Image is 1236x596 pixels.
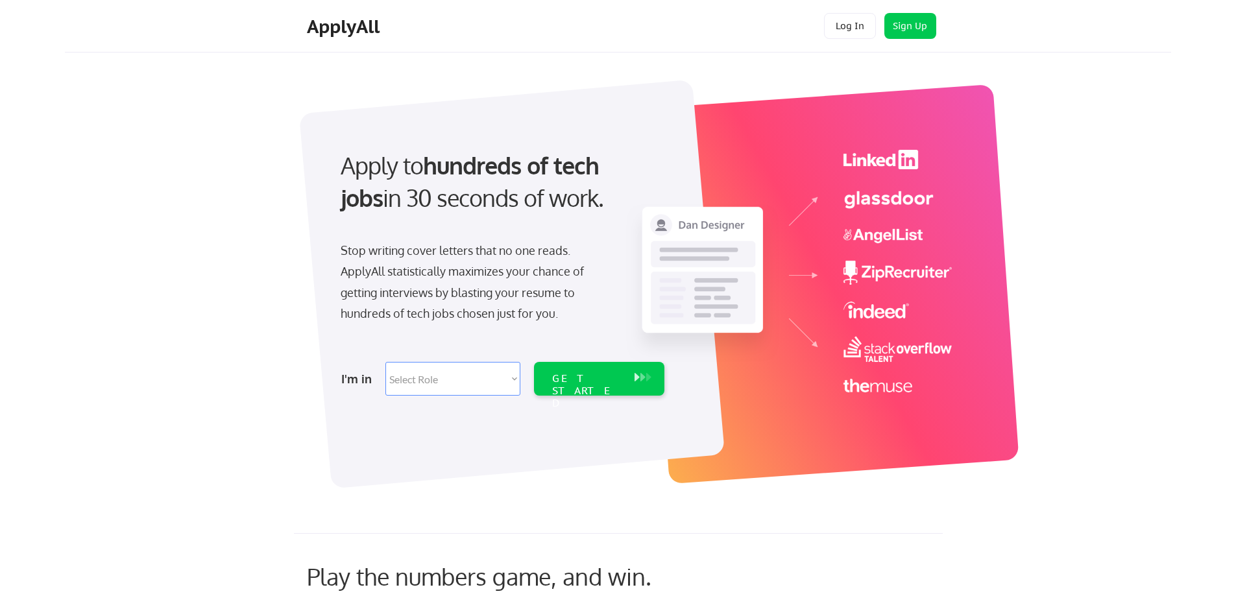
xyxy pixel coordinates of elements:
div: Stop writing cover letters that no one reads. ApplyAll statistically maximizes your chance of get... [341,240,607,324]
div: ApplyAll [307,16,383,38]
div: I'm in [341,368,378,389]
div: Apply to in 30 seconds of work. [341,149,659,215]
button: Log In [824,13,876,39]
button: Sign Up [884,13,936,39]
div: GET STARTED [552,372,622,410]
strong: hundreds of tech jobs [341,150,605,212]
div: Play the numbers game, and win. [307,562,709,590]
